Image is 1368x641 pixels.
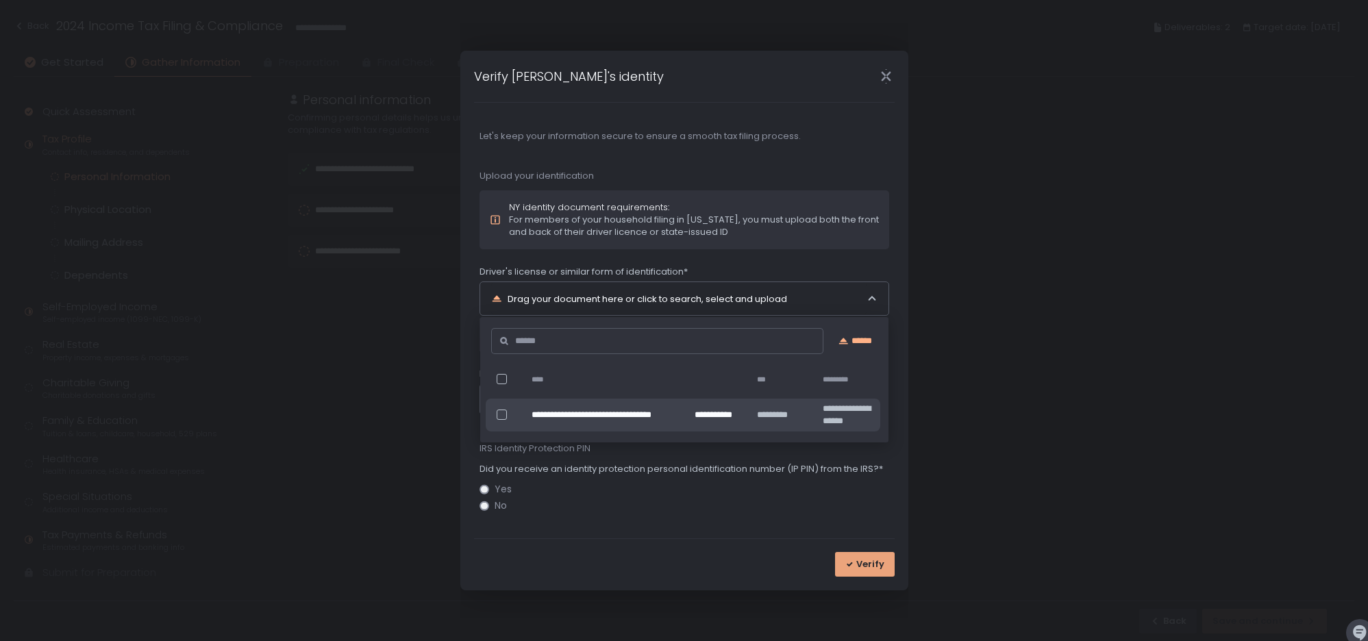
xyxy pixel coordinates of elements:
input: Yes [480,485,489,494]
span: IRS Identity Protection PIN [480,442,889,455]
span: Let's keep your information secure to ensure a smooth tax filing process. [480,130,889,142]
span: Did you receive an identity protection personal identification number (IP PIN) from the IRS?* [480,463,883,475]
button: Verify [835,552,895,577]
span: Yes [495,484,512,494]
input: No [480,501,489,510]
span: Upload your identification [480,170,889,182]
span: No [495,501,507,511]
span: ID expiration date* [480,368,562,380]
h1: Verify [PERSON_NAME]'s identity [474,67,664,86]
div: Close [865,68,908,84]
div: NY identity document requirements: [509,201,879,214]
span: Verify [856,558,884,570]
span: Driver's license or similar form of identification* [480,266,688,278]
div: For members of your household filing in [US_STATE], you must upload both the front and back of th... [509,201,879,238]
